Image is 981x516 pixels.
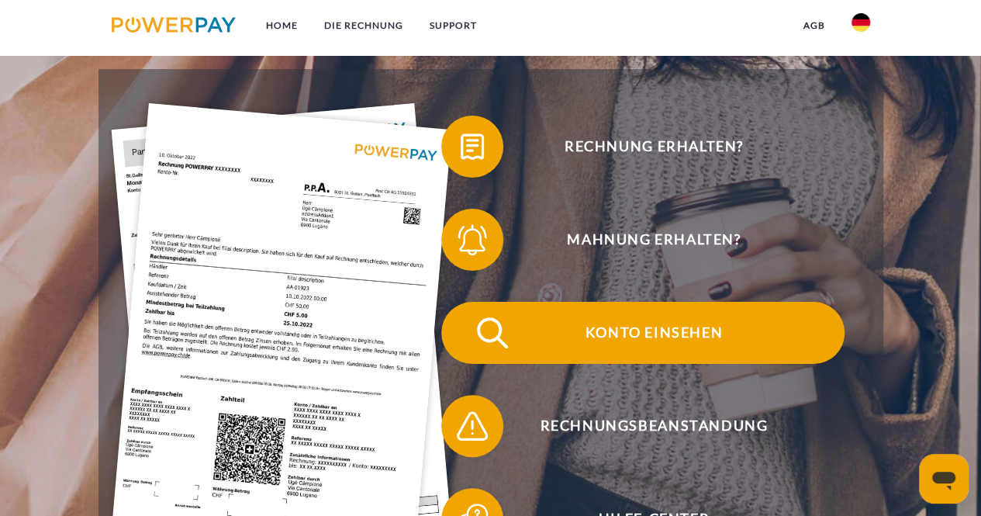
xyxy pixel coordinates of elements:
[441,209,845,271] button: Mahnung erhalten?
[453,407,492,445] img: qb_warning.svg
[453,127,492,166] img: qb_bill.svg
[252,12,310,40] a: Home
[464,395,844,457] span: Rechnungsbeanstandung
[310,12,416,40] a: DIE RECHNUNG
[790,12,838,40] a: agb
[441,116,845,178] button: Rechnung erhalten?
[919,454,969,504] iframe: Schaltfläche zum Öffnen des Messaging-Fensters
[112,17,237,33] img: logo-powerpay.svg
[464,116,844,178] span: Rechnung erhalten?
[453,220,492,259] img: qb_bell.svg
[464,302,844,364] span: Konto einsehen
[851,13,870,32] img: de
[441,302,845,364] button: Konto einsehen
[473,313,512,352] img: qb_search.svg
[441,395,845,457] button: Rechnungsbeanstandung
[416,12,489,40] a: SUPPORT
[464,209,844,271] span: Mahnung erhalten?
